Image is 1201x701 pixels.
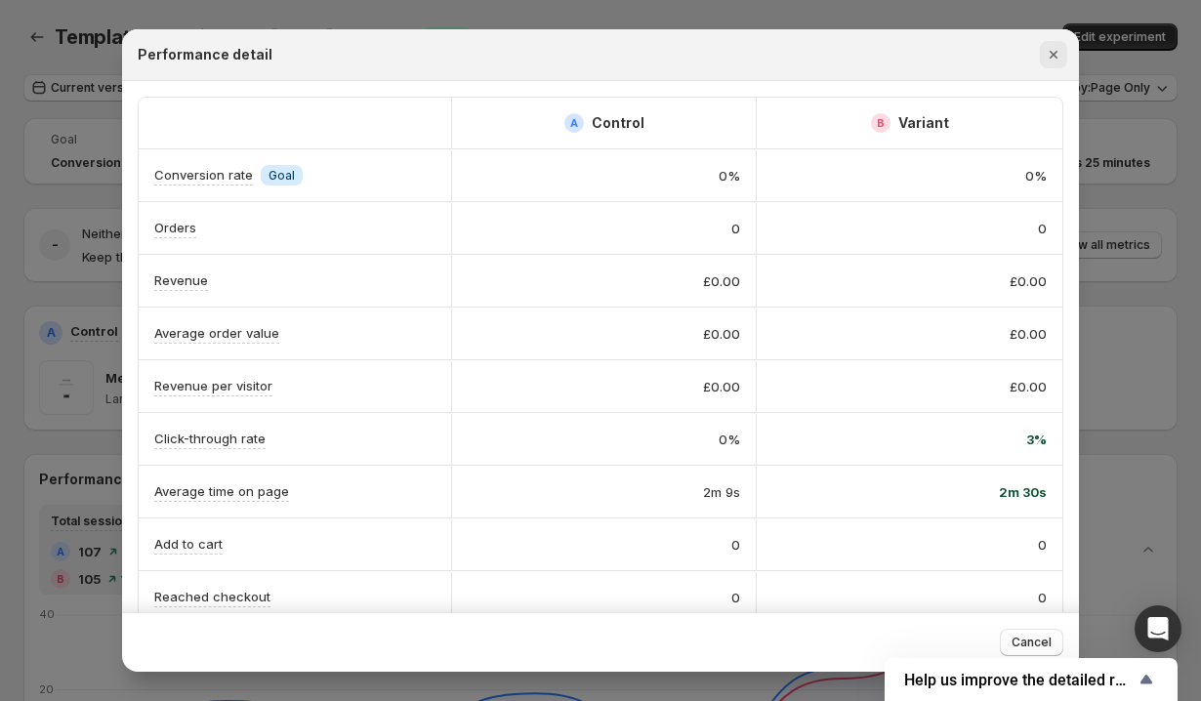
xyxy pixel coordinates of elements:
[154,218,196,237] p: Orders
[154,376,272,395] p: Revenue per visitor
[703,377,740,396] span: £0.00
[570,117,578,129] h2: A
[1026,430,1047,449] span: 3%
[898,113,949,133] h2: Variant
[904,668,1158,691] button: Show survey - Help us improve the detailed report for A/B campaigns
[703,482,740,502] span: 2m 9s
[154,534,223,554] p: Add to cart
[154,323,279,343] p: Average order value
[719,166,740,186] span: 0%
[731,588,740,607] span: 0
[138,45,272,64] h2: Performance detail
[1040,41,1067,68] button: Close
[1135,605,1181,652] div: Open Intercom Messenger
[1010,324,1047,344] span: £0.00
[154,429,266,448] p: Click-through rate
[592,113,644,133] h2: Control
[877,117,885,129] h2: B
[731,535,740,555] span: 0
[719,430,740,449] span: 0%
[1038,219,1047,238] span: 0
[1025,166,1047,186] span: 0%
[154,587,270,606] p: Reached checkout
[1000,629,1063,656] button: Cancel
[703,271,740,291] span: £0.00
[1038,535,1047,555] span: 0
[154,481,289,501] p: Average time on page
[1038,588,1047,607] span: 0
[703,324,740,344] span: £0.00
[269,168,295,184] span: Goal
[999,482,1047,502] span: 2m 30s
[154,270,208,290] p: Revenue
[731,219,740,238] span: 0
[154,165,253,185] p: Conversion rate
[1012,635,1052,650] span: Cancel
[1010,271,1047,291] span: £0.00
[1010,377,1047,396] span: £0.00
[904,671,1135,689] span: Help us improve the detailed report for A/B campaigns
